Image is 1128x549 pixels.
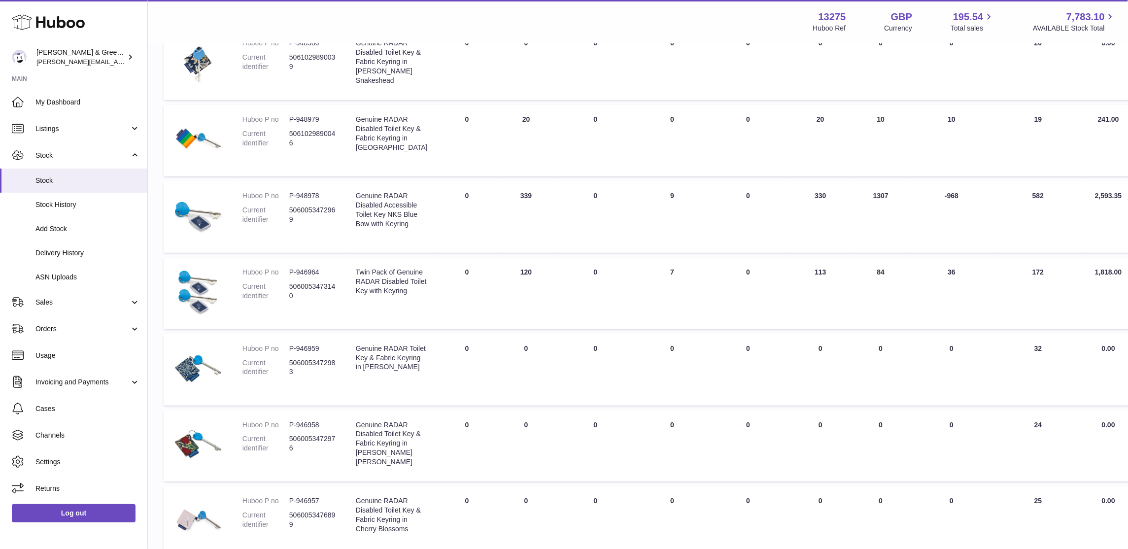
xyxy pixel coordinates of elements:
td: 10 [854,105,908,176]
span: My Dashboard [35,98,140,107]
td: 0 [556,411,636,482]
td: 0 [556,181,636,253]
td: 0 [438,334,497,406]
td: 0 [787,411,854,482]
dt: Current identifier [242,434,289,453]
dd: 5060053472976 [289,434,336,453]
td: 0 [854,411,908,482]
dt: Huboo P no [242,115,289,124]
dt: Current identifier [242,206,289,224]
td: 0 [635,411,709,482]
div: Twin Pack of Genuine RADAR Disabled Toilet Key with Keyring [356,268,428,296]
img: product image [173,420,223,470]
td: 0 [497,29,556,100]
td: 19 [996,105,1081,176]
td: 0 [635,334,709,406]
td: 0 [635,29,709,100]
span: 0 [746,344,750,352]
span: Stock [35,176,140,185]
td: 113 [787,258,854,329]
img: ellen@bluebadgecompany.co.uk [12,50,27,65]
td: 0 [556,105,636,176]
div: Genuine RADAR Disabled Toilet Key & Fabric Keyring in Cherry Blossoms [356,496,428,534]
span: 2,593.35 [1095,192,1122,200]
td: 20 [497,105,556,176]
img: product image [173,496,223,546]
span: 7,783.10 [1066,10,1105,24]
td: 0 [556,29,636,100]
td: 7 [635,258,709,329]
span: Returns [35,484,140,493]
td: 0 [556,258,636,329]
td: 0 [787,29,854,100]
span: [PERSON_NAME][EMAIL_ADDRESS][DOMAIN_NAME] [36,58,198,66]
td: 0 [854,29,908,100]
div: Genuine RADAR Disabled Toilet Key & Fabric Keyring in [GEOGRAPHIC_DATA] [356,115,428,152]
span: Stock [35,151,130,160]
td: 339 [497,181,556,253]
span: 0.00 [1102,421,1115,429]
dt: Huboo P no [242,496,289,506]
td: 0 [438,411,497,482]
span: Channels [35,431,140,440]
span: 0 [746,192,750,200]
td: 582 [996,181,1081,253]
div: Genuine RADAR Disabled Toilet Key & Fabric Keyring in [PERSON_NAME] Snakeshead [356,38,428,85]
td: -968 [908,181,996,253]
td: 0 [438,105,497,176]
img: product image [173,191,223,240]
dt: Current identifier [242,53,289,71]
td: 330 [787,181,854,253]
span: Delivery History [35,248,140,258]
td: 0 [635,105,709,176]
td: 0 [438,29,497,100]
a: Log out [12,504,136,522]
dd: 5060053476899 [289,511,336,529]
strong: 13275 [819,10,846,24]
div: Currency [885,24,913,33]
td: 9 [635,181,709,253]
dt: Huboo P no [242,420,289,430]
span: ASN Uploads [35,273,140,282]
td: 0 [908,29,996,100]
span: Cases [35,404,140,413]
dd: P-946964 [289,268,336,277]
span: 0.00 [1102,344,1115,352]
td: 0 [497,334,556,406]
td: 20 [996,29,1081,100]
img: product image [173,38,223,88]
td: 84 [854,258,908,329]
td: 1307 [854,181,908,253]
span: Orders [35,324,130,334]
dt: Current identifier [242,129,289,148]
td: 0 [556,334,636,406]
img: product image [173,344,223,393]
dd: 5061029890039 [289,53,336,71]
dt: Current identifier [242,282,289,301]
span: 0 [746,497,750,505]
td: 120 [497,258,556,329]
span: 195.54 [953,10,983,24]
span: 1,818.00 [1095,268,1122,276]
span: 0 [746,421,750,429]
dt: Huboo P no [242,191,289,201]
span: Add Stock [35,224,140,234]
img: product image [173,268,223,317]
span: 0 [746,115,750,123]
dd: 5061029890046 [289,129,336,148]
dt: Huboo P no [242,344,289,353]
dd: P-946958 [289,420,336,430]
a: 7,783.10 AVAILABLE Stock Total [1033,10,1116,33]
td: 0 [854,334,908,406]
td: 172 [996,258,1081,329]
td: 0 [787,334,854,406]
dt: Huboo P no [242,268,289,277]
span: AVAILABLE Stock Total [1033,24,1116,33]
span: Listings [35,124,130,134]
td: 32 [996,334,1081,406]
td: 20 [787,105,854,176]
dd: P-946957 [289,496,336,506]
td: 0 [438,181,497,253]
div: [PERSON_NAME] & Green Ltd [36,48,125,67]
td: 24 [996,411,1081,482]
